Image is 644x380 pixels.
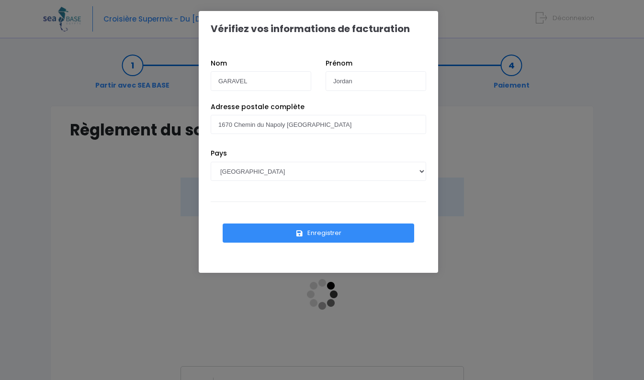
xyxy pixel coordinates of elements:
[211,58,227,68] label: Nom
[223,224,414,243] button: Enregistrer
[211,23,410,34] h1: Vérifiez vos informations de facturation
[326,58,352,68] label: Prénom
[211,148,227,158] label: Pays
[211,102,305,112] label: Adresse postale complète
